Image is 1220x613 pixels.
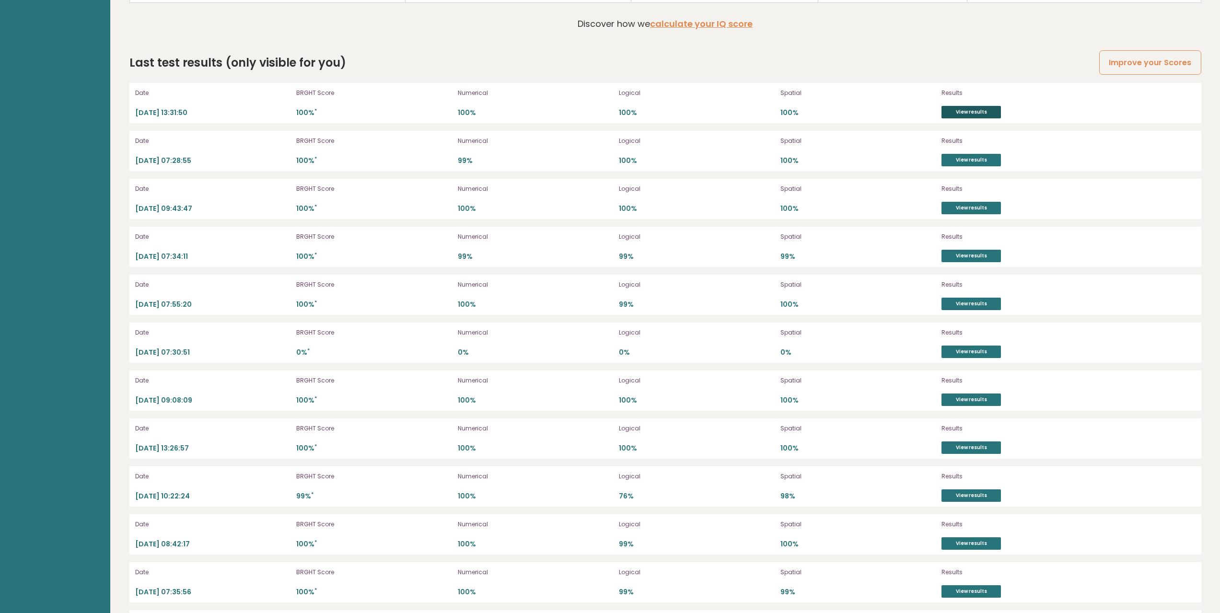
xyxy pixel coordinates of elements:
p: Logical [619,568,775,577]
p: [DATE] 07:34:11 [135,252,291,261]
p: 0% [619,348,775,357]
p: [DATE] 10:22:24 [135,492,291,501]
p: 100% [458,444,614,453]
a: View results [941,202,1001,214]
p: BRGHT Score [296,185,452,193]
p: 99% [458,156,614,165]
a: View results [941,537,1001,550]
p: Numerical [458,568,614,577]
p: Date [135,376,291,385]
p: Numerical [458,472,614,481]
p: 100% [619,156,775,165]
p: [DATE] 07:30:51 [135,348,291,357]
p: Logical [619,89,775,97]
p: BRGHT Score [296,568,452,577]
p: Results [941,89,1042,97]
p: Spatial [780,89,936,97]
p: 100% [780,108,936,117]
p: Date [135,137,291,145]
p: [DATE] 13:26:57 [135,444,291,453]
p: 100% [780,156,936,165]
p: Spatial [780,472,936,481]
p: Results [941,424,1042,433]
p: Numerical [458,520,614,529]
a: View results [941,250,1001,262]
p: 99% [619,588,775,597]
a: View results [941,393,1001,406]
p: [DATE] 08:42:17 [135,540,291,549]
a: View results [941,154,1001,166]
p: Logical [619,424,775,433]
p: BRGHT Score [296,424,452,433]
a: View results [941,489,1001,502]
p: 100% [780,444,936,453]
p: 99% [619,252,775,261]
p: Results [941,568,1042,577]
p: Date [135,472,291,481]
h2: Last test results (only visible for you) [129,54,346,71]
p: 100% [458,108,614,117]
p: Discover how we [578,17,753,30]
p: 100% [296,300,452,309]
a: View results [941,298,1001,310]
p: 100% [619,108,775,117]
p: Spatial [780,424,936,433]
p: 0% [780,348,936,357]
p: Logical [619,472,775,481]
p: 100% [296,540,452,549]
p: [DATE] 07:35:56 [135,588,291,597]
p: 100% [458,492,614,501]
p: 100% [296,252,452,261]
p: 100% [780,300,936,309]
p: Results [941,137,1042,145]
p: BRGHT Score [296,137,452,145]
p: 99% [780,588,936,597]
p: Logical [619,520,775,529]
p: 100% [458,588,614,597]
p: Spatial [780,376,936,385]
p: 100% [619,204,775,213]
a: View results [941,346,1001,358]
p: [DATE] 09:08:09 [135,396,291,405]
p: Date [135,328,291,337]
p: Date [135,424,291,433]
p: BRGHT Score [296,280,452,289]
a: Improve your Scores [1099,50,1201,75]
p: Date [135,568,291,577]
p: 100% [780,204,936,213]
a: View results [941,585,1001,598]
p: Spatial [780,185,936,193]
p: Results [941,280,1042,289]
p: Logical [619,137,775,145]
p: 100% [458,396,614,405]
p: Numerical [458,232,614,241]
p: [DATE] 13:31:50 [135,108,291,117]
p: Spatial [780,280,936,289]
p: 99% [458,252,614,261]
p: Spatial [780,137,936,145]
p: Results [941,376,1042,385]
p: Date [135,185,291,193]
p: Date [135,89,291,97]
p: BRGHT Score [296,328,452,337]
p: 0% [458,348,614,357]
p: 100% [780,396,936,405]
p: Results [941,328,1042,337]
p: Numerical [458,137,614,145]
a: View results [941,106,1001,118]
p: 100% [296,204,452,213]
p: Spatial [780,328,936,337]
p: 100% [296,588,452,597]
p: Results [941,232,1042,241]
p: Logical [619,328,775,337]
p: Spatial [780,568,936,577]
p: [DATE] 07:55:20 [135,300,291,309]
p: 99% [296,492,452,501]
p: Date [135,280,291,289]
p: 100% [296,108,452,117]
p: Date [135,232,291,241]
p: Logical [619,232,775,241]
p: BRGHT Score [296,89,452,97]
p: Results [941,472,1042,481]
p: Logical [619,185,775,193]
